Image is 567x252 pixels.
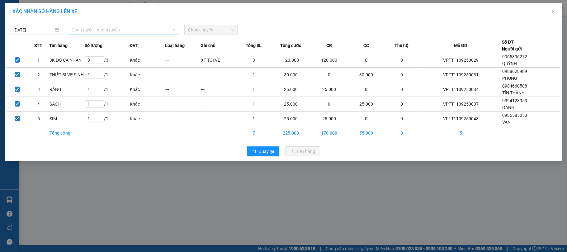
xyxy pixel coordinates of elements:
[384,82,420,97] td: 0
[348,97,384,112] td: 25.000
[201,82,236,97] td: ---
[348,112,384,126] td: 0
[13,26,54,33] input: 11/09/2025
[165,53,201,68] td: ---
[384,126,420,140] td: 0
[348,68,384,82] td: 30.000
[28,97,50,112] td: 4
[348,53,384,68] td: 0
[420,126,502,140] td: 5
[49,42,68,49] span: Tên hàng
[280,42,301,49] span: Tổng cước
[310,97,348,112] td: 0
[503,113,527,118] span: 0986585053
[503,69,527,74] span: 0988628989
[503,105,515,110] span: OANH
[545,3,562,21] button: Close
[272,97,310,112] td: 25.000
[384,68,420,82] td: 0
[201,42,215,49] span: Ghi chú
[58,15,260,23] li: Số 10 ngõ 15 Ngọc Hồi, Q.[PERSON_NAME], [GEOGRAPHIC_DATA]
[201,97,236,112] td: ---
[272,68,310,82] td: 30.000
[236,126,272,140] td: 7
[348,82,384,97] td: 0
[49,97,85,112] td: SÁCH
[420,68,502,82] td: VPTT1109250031
[310,68,348,82] td: 0
[72,25,176,35] span: Chọn tuyến - nhóm tuyến
[165,82,201,97] td: ---
[58,23,260,31] li: Hotline: 19001155
[130,97,165,112] td: Khác
[85,53,130,68] td: / 3
[348,126,384,140] td: 55.000
[326,42,332,49] span: CR
[384,112,420,126] td: 0
[503,76,517,81] span: PHÙNG
[172,28,176,32] span: down
[8,45,78,55] b: GỬI : VP Thọ Tháp
[201,53,236,68] td: XT TỐI VỀ
[49,68,85,82] td: THIẾT BỊ VỆ SINH
[236,112,272,126] td: 1
[395,42,409,49] span: Thu hộ
[49,53,85,68] td: 3K ĐỒ CÁ NHÂN
[420,97,502,112] td: VPTT1109250037
[503,98,527,103] span: 0394123953
[272,53,310,68] td: 120.000
[165,68,201,82] td: ---
[28,112,50,126] td: 5
[551,9,556,14] span: close
[165,112,201,126] td: ---
[165,42,185,49] span: Loại hàng
[85,97,130,112] td: / 1
[503,83,527,88] span: 0984660588
[246,42,262,49] span: Tổng SL
[420,82,502,97] td: VPTT1109250034
[130,53,165,68] td: Khác
[130,68,165,82] td: Khác
[236,68,272,82] td: 1
[272,112,310,126] td: 25.000
[85,68,130,82] td: / 1
[247,146,279,156] button: rollbackQuay lại
[201,112,236,126] td: ---
[420,112,502,126] td: VPTT1109250043
[503,90,525,95] span: TÍN THÀNH
[201,68,236,82] td: ---
[384,53,420,68] td: 0
[310,126,348,140] td: 170.000
[130,82,165,97] td: Khác
[236,82,272,97] td: 1
[49,112,85,126] td: SIM
[384,97,420,112] td: 0
[130,42,138,49] span: ĐVT
[503,54,527,59] span: 0965896272
[502,39,522,52] div: Số ĐT Người gửi
[272,126,310,140] td: 225.000
[310,112,348,126] td: 25.000
[12,8,77,14] span: XÁC NHẬN SỐ HÀNG LÊN XE
[454,42,467,49] span: Mã GD
[188,25,234,35] span: Chọn chuyến
[310,82,348,97] td: 25.000
[165,97,201,112] td: ---
[28,53,50,68] td: 1
[236,53,272,68] td: 3
[272,82,310,97] td: 25.000
[28,82,50,97] td: 3
[85,42,102,49] span: Số lượng
[236,97,272,112] td: 1
[259,148,274,155] span: Quay lại
[503,120,511,125] span: VÂN
[34,42,42,49] span: STT
[8,8,39,39] img: logo.jpg
[310,53,348,68] td: 120.000
[49,82,85,97] td: RĂNG
[85,112,130,126] td: / 1
[363,42,369,49] span: CC
[130,112,165,126] td: Khác
[85,82,130,97] td: / 1
[286,146,320,156] button: uploadLên hàng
